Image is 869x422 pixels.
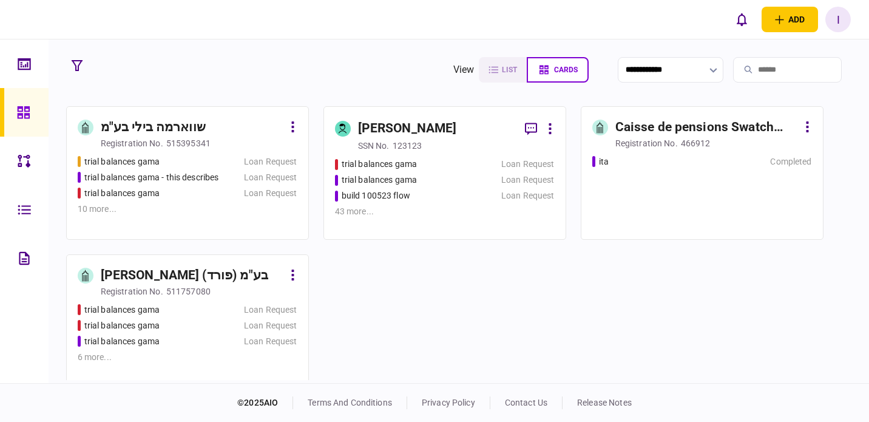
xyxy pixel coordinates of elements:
[84,171,219,184] div: trial balances gama - this describes
[84,304,160,316] div: trial balances gama
[101,285,163,298] div: registration no.
[393,140,422,152] div: 123123
[577,398,632,407] a: release notes
[615,137,678,149] div: registration no.
[342,189,410,202] div: build 100523 flow
[244,155,297,168] div: Loan Request
[101,137,163,149] div: registration no.
[527,57,589,83] button: cards
[599,155,609,168] div: ita
[358,140,390,152] div: SSN no.
[581,106,823,240] a: Caisse de pensions Swatch Groupregistration no.466912itaCompleted
[166,285,211,298] div: 511757080
[237,396,293,409] div: © 2025 AIO
[501,189,555,202] div: Loan Request
[342,174,418,186] div: trial balances gama
[244,171,297,184] div: Loan Request
[335,205,555,218] div: 43 more ...
[502,66,517,74] span: list
[554,66,578,74] span: cards
[84,335,160,348] div: trial balances gama
[422,398,475,407] a: privacy policy
[342,158,418,171] div: trial balances gama
[501,174,555,186] div: Loan Request
[729,7,754,32] button: open notifications list
[101,118,206,137] div: שווארמה בילי בע"מ
[501,158,555,171] div: Loan Request
[615,118,798,137] div: Caisse de pensions Swatch Group
[244,304,297,316] div: Loan Request
[770,155,811,168] div: Completed
[244,187,297,200] div: Loan Request
[825,7,851,32] button: I
[244,319,297,332] div: Loan Request
[323,106,566,240] a: [PERSON_NAME]SSN no.123123trial balances gamaLoan Requesttrial balances gamaLoan Requestbuild 100...
[78,351,297,364] div: 6 more ...
[244,335,297,348] div: Loan Request
[78,203,297,216] div: 10 more ...
[453,63,475,77] div: view
[479,57,527,83] button: list
[681,137,711,149] div: 466912
[84,187,160,200] div: trial balances gama
[66,254,309,388] a: [PERSON_NAME] (פורד) בע"מregistration no.511757080trial balances gamaLoan Requesttrial balances g...
[308,398,392,407] a: terms and conditions
[166,137,211,149] div: 515395341
[101,266,268,285] div: [PERSON_NAME] (פורד) בע"מ
[84,319,160,332] div: trial balances gama
[358,119,457,138] div: [PERSON_NAME]
[762,7,818,32] button: open adding identity options
[66,106,309,240] a: שווארמה בילי בע"מregistration no.515395341trial balances gamaLoan Requesttrial balances gama - th...
[84,155,160,168] div: trial balances gama
[505,398,547,407] a: contact us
